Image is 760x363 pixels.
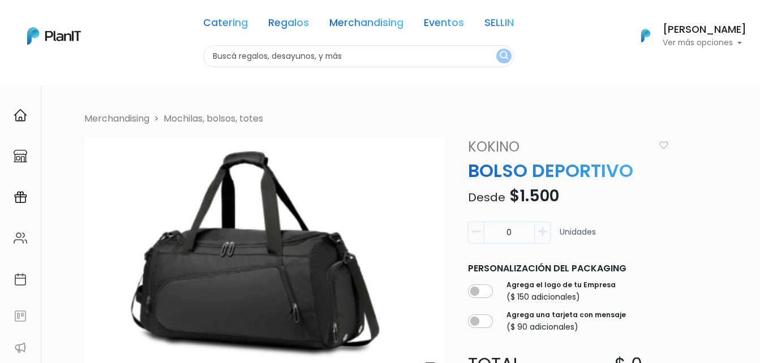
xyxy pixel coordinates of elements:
span: Desde [468,189,505,205]
li: Merchandising [84,112,149,126]
img: people-662611757002400ad9ed0e3c099ab2801c6687ba6c219adb57efc949bc21e19d.svg [14,231,27,245]
a: Regalos [268,18,309,32]
p: Unidades [560,226,596,248]
label: Agrega el logo de tu Empresa [506,280,616,290]
img: calendar-87d922413cdce8b2cf7b7f5f62616a5cf9e4887200fb71536465627b3292af00.svg [14,273,27,286]
p: BOLSO DEPORTIVO [461,157,675,184]
p: ($ 90 adicionales) [506,321,626,333]
img: campaigns-02234683943229c281be62815700db0a1741e53638e28bf9629b52c665b00959.svg [14,191,27,204]
span: $1.500 [509,185,559,207]
button: PlanIt Logo [PERSON_NAME] Ver más opciones [626,21,746,50]
a: Eventos [424,18,464,32]
img: heart_icon [659,141,668,149]
img: PlanIt Logo [633,23,658,48]
img: PlanIt Logo [27,27,81,45]
input: Buscá regalos, desayunos, y más [203,45,514,67]
a: Catering [203,18,248,32]
img: partners-52edf745621dab592f3b2c58e3bca9d71375a7ef29c3b500c9f145b62cc070d4.svg [14,341,27,355]
p: Ver más opciones [663,39,746,47]
img: feedback-78b5a0c8f98aac82b08bfc38622c3050aee476f2c9584af64705fc4e61158814.svg [14,309,27,323]
img: search_button-432b6d5273f82d61273b3651a40e1bd1b912527efae98b1b7a1b2c0702e16a8d.svg [500,51,508,62]
h6: [PERSON_NAME] [663,25,746,35]
nav: breadcrumb [78,112,720,128]
p: ($ 150 adicionales) [506,291,616,303]
p: Personalización del packaging [468,262,668,275]
a: Mochilas, bolsos, totes [164,112,263,125]
img: home-e721727adea9d79c4d83392d1f703f7f8bce08238fde08b1acbfd93340b81755.svg [14,109,27,122]
img: marketplace-4ceaa7011d94191e9ded77b95e3339b90024bf715f7c57f8cf31f2d8c509eaba.svg [14,149,27,163]
a: Merchandising [329,18,403,32]
a: KOKINO [461,137,658,157]
a: SELLIN [484,18,514,32]
label: Agrega una tarjeta con mensaje [506,310,626,320]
